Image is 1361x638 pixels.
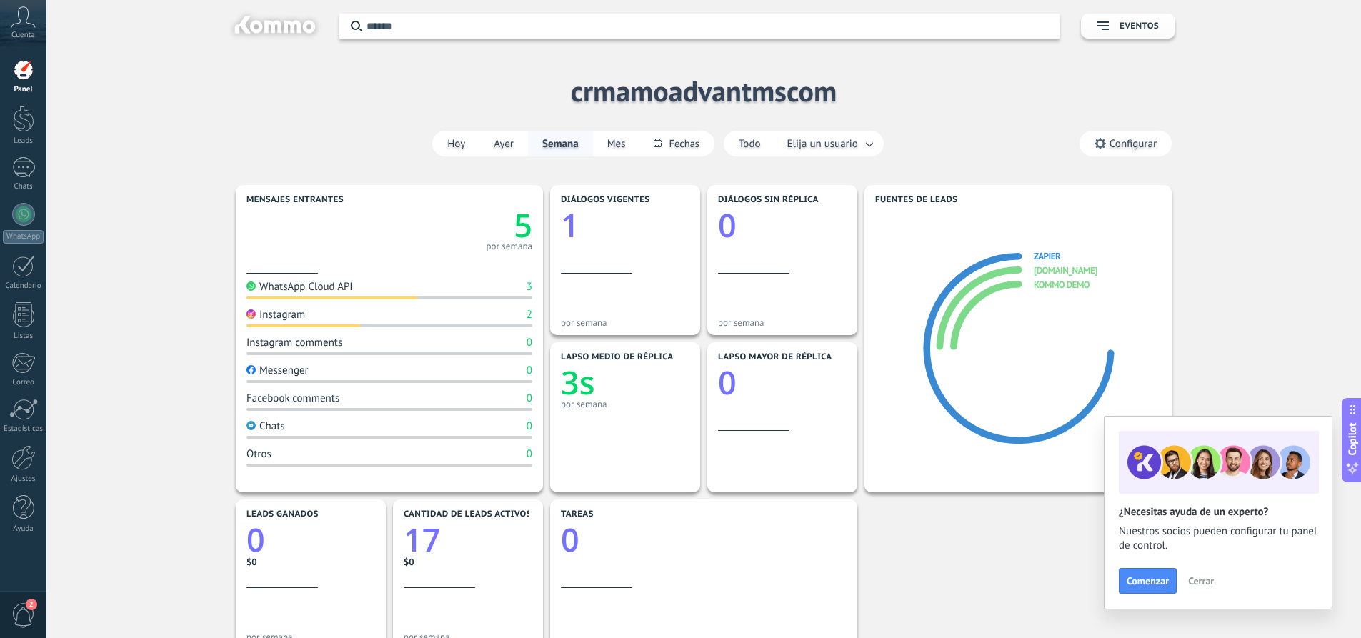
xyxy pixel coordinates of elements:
img: Instagram [246,309,256,319]
span: Cuenta [11,31,35,40]
a: 17 [404,518,532,562]
button: Hoy [433,131,479,156]
button: Semana [528,131,593,156]
text: 5 [514,204,532,247]
div: Panel [3,85,44,94]
div: $0 [246,556,375,568]
div: Otros [246,447,271,461]
span: Eventos [1120,21,1159,31]
span: Diálogos sin réplica [718,195,819,205]
div: Messenger [246,364,309,377]
text: 0 [561,518,579,562]
text: 1 [561,204,579,247]
div: Facebook comments [246,392,339,405]
a: 0 [561,518,847,562]
div: por semana [718,317,847,328]
div: 3 [527,280,532,294]
div: por semana [486,243,532,250]
div: Instagram comments [246,336,342,349]
span: Leads ganados [246,509,319,519]
button: Todo [724,131,775,156]
div: Estadísticas [3,424,44,434]
span: Fuentes de leads [875,195,958,205]
button: Comenzar [1119,568,1177,594]
span: Comenzar [1127,576,1169,586]
span: Lapso medio de réplica [561,352,674,362]
img: Messenger [246,365,256,374]
a: [DOMAIN_NAME] [1034,264,1097,276]
div: por semana [561,317,689,328]
span: 2 [26,599,37,610]
div: 0 [527,364,532,377]
a: Zapier [1034,250,1060,262]
span: Cantidad de leads activos [404,509,532,519]
text: 17 [404,518,440,562]
span: Diálogos vigentes [561,195,650,205]
button: Ayer [479,131,528,156]
div: Ayuda [3,524,44,534]
img: WhatsApp Cloud API [246,281,256,291]
div: Ajustes [3,474,44,484]
a: 0 [246,518,375,562]
span: Lapso mayor de réplica [718,352,832,362]
button: Elija un usuario [775,131,883,156]
span: Cerrar [1188,576,1214,586]
h2: ¿Necesitas ayuda de un experto? [1119,505,1317,519]
div: Correo [3,378,44,387]
div: Leads [3,136,44,146]
button: Eventos [1081,14,1175,39]
button: Cerrar [1182,570,1220,592]
text: 0 [718,204,737,247]
button: Mes [593,131,640,156]
div: Instagram [246,308,305,322]
text: 0 [718,361,737,404]
span: Configurar [1110,138,1157,150]
a: 5 [389,204,532,247]
div: 0 [527,336,532,349]
div: 2 [527,308,532,322]
div: por semana [561,399,689,409]
span: Elija un usuario [784,134,861,154]
button: Fechas [639,131,713,156]
span: Copilot [1345,423,1360,456]
text: 0 [246,518,265,562]
div: Chats [3,182,44,191]
span: Tareas [561,509,594,519]
text: 3s [561,361,595,404]
img: Chats [246,421,256,430]
div: Chats [246,419,285,433]
div: $0 [404,556,532,568]
div: WhatsApp Cloud API [246,280,353,294]
div: 0 [527,392,532,405]
div: 0 [527,419,532,433]
span: Nuestros socios pueden configurar tu panel de control. [1119,524,1317,553]
div: Calendario [3,281,44,291]
div: WhatsApp [3,230,44,244]
a: Kommo Demo [1034,279,1090,291]
span: Mensajes entrantes [246,195,344,205]
div: 0 [527,447,532,461]
div: Listas [3,332,44,341]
